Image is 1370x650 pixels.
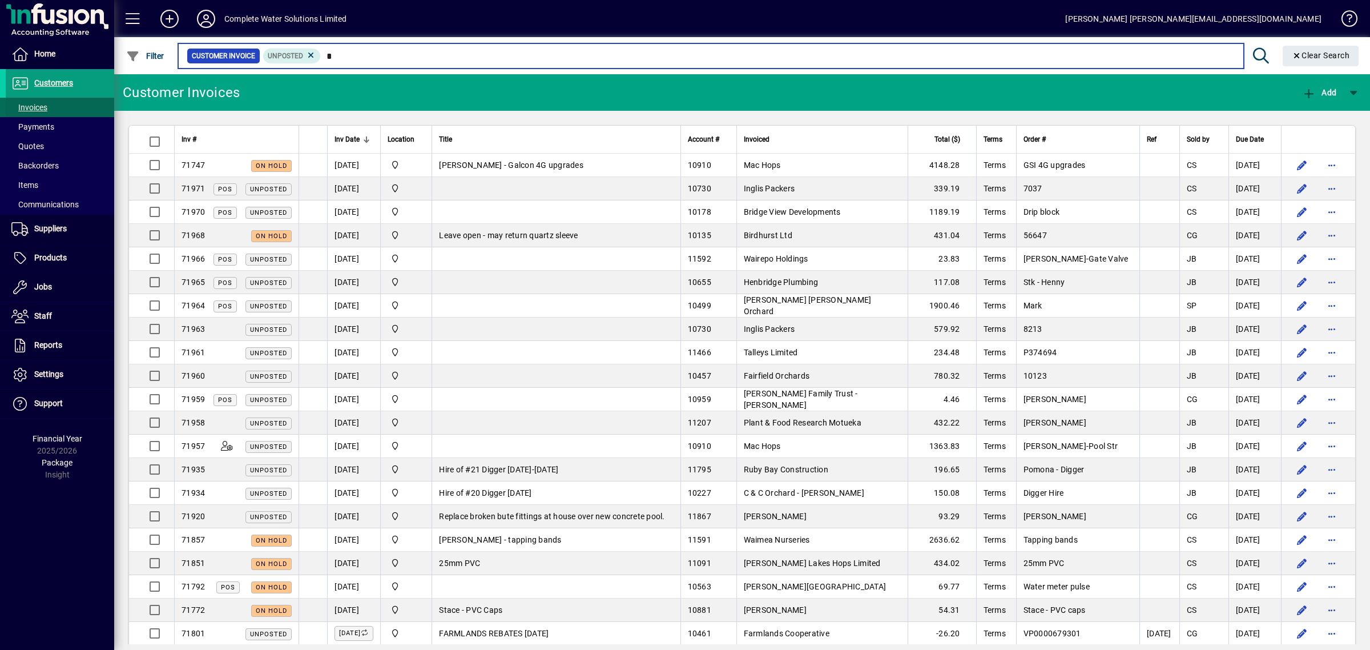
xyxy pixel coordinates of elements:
button: More options [1323,554,1341,572]
td: [DATE] [1228,411,1281,435]
span: Motueka [388,440,425,452]
span: Communications [11,200,79,209]
span: Suppliers [34,224,67,233]
span: Order # [1024,133,1046,146]
span: Motueka [388,416,425,429]
span: [PERSON_NAME] - Galcon 4G upgrades [439,161,583,170]
span: Unposted [250,209,287,216]
button: More options [1323,507,1341,525]
span: 71935 [182,465,205,474]
button: Edit [1293,343,1311,362]
button: More options [1323,250,1341,268]
span: 71958 [182,418,205,427]
span: 71964 [182,301,205,310]
td: 150.08 [908,482,976,505]
mat-chip: Customer Invoice Status: Unposted [263,49,321,63]
div: Sold by [1187,133,1222,146]
a: Communications [6,195,114,214]
span: 71968 [182,231,205,240]
span: 71960 [182,371,205,380]
a: Settings [6,360,114,389]
td: [DATE] [327,294,380,318]
button: More options [1323,156,1341,174]
span: CG [1187,512,1198,521]
span: On hold [256,162,287,170]
button: Edit [1293,179,1311,198]
span: Financial Year [33,434,82,443]
span: 71934 [182,488,205,497]
span: Motueka [388,370,425,382]
span: Motueka [388,323,425,335]
button: More options [1323,367,1341,385]
td: [DATE] [327,435,380,458]
td: [DATE] [327,224,380,247]
span: Inglis Packers [744,184,795,193]
td: 1189.19 [908,200,976,224]
span: JB [1187,371,1197,380]
span: [PERSON_NAME]-Pool Str [1024,442,1118,451]
button: Edit [1293,507,1311,525]
span: Terms [984,488,1006,497]
span: 10178 [688,207,711,216]
td: [DATE] [1228,294,1281,318]
td: 117.08 [908,271,976,294]
div: Customer Invoices [123,83,240,102]
span: Unposted [250,420,287,427]
td: [DATE] [327,341,380,364]
td: [DATE] [1228,177,1281,200]
span: Staff [34,311,52,320]
td: 431.04 [908,224,976,247]
button: More options [1323,601,1341,619]
span: 71966 [182,254,205,263]
span: Bridge View Developments [744,207,841,216]
span: Birdhurst Ltd [744,231,792,240]
span: Unposted [268,52,303,60]
td: 23.83 [908,247,976,271]
span: Total ($) [934,133,960,146]
span: Due Date [1236,133,1264,146]
span: Settings [34,370,63,379]
span: Unposted [250,186,287,193]
button: More options [1323,577,1341,596]
button: Clear [1283,46,1359,66]
span: Unposted [250,350,287,357]
span: Mark [1024,301,1042,310]
span: Customers [34,78,73,87]
span: 71957 [182,442,205,451]
button: Profile [188,9,224,29]
span: Unposted [250,373,287,380]
span: Motueka [388,182,425,195]
span: 10959 [688,395,711,404]
span: Jobs [34,282,52,291]
span: Mac Hops [744,442,781,451]
span: 10655 [688,278,711,287]
button: More options [1323,226,1341,244]
td: 339.19 [908,177,976,200]
span: Motueka [388,346,425,359]
span: [PERSON_NAME] [1024,418,1086,427]
div: Due Date [1236,133,1274,146]
span: Unposted [250,513,287,521]
span: 71963 [182,324,205,334]
span: [PERSON_NAME] [PERSON_NAME] Orchard [744,295,872,316]
td: [DATE] [1228,458,1281,482]
span: Terms [984,254,1006,263]
button: Edit [1293,390,1311,408]
span: POS [218,209,232,216]
span: Items [11,180,38,190]
a: Staff [6,302,114,331]
span: Terms [984,348,1006,357]
span: Motueka [388,463,425,476]
td: [DATE] [327,388,380,411]
div: Account # [688,133,730,146]
td: [DATE] [327,364,380,388]
span: JB [1187,324,1197,334]
button: Edit [1293,484,1311,502]
span: JB [1187,278,1197,287]
button: Edit [1293,531,1311,549]
div: [PERSON_NAME] [PERSON_NAME][EMAIL_ADDRESS][DOMAIN_NAME] [1065,10,1321,28]
span: 8213 [1024,324,1042,334]
span: Sold by [1187,133,1210,146]
span: 10910 [688,161,711,170]
button: Edit [1293,156,1311,174]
